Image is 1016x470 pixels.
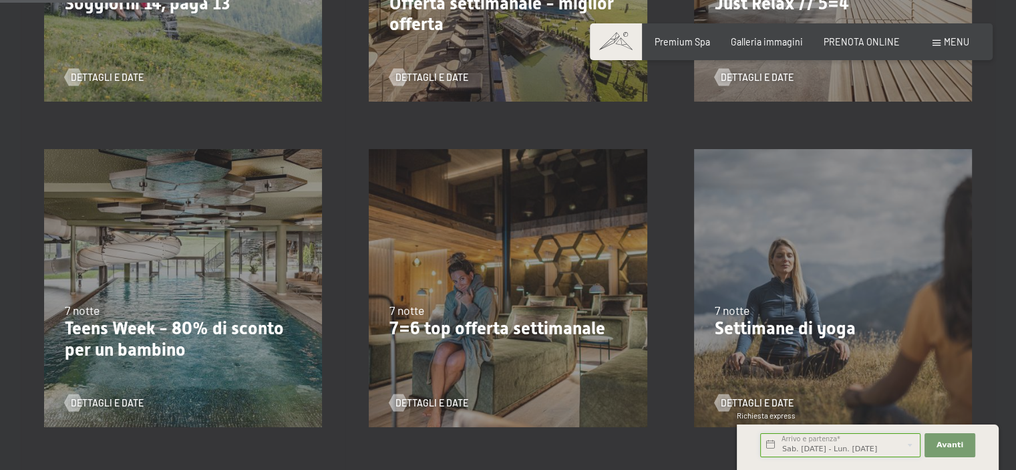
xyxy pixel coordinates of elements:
a: Dettagli e Date [715,71,794,84]
a: Dettagli e Date [389,71,468,84]
span: 7 notte [65,303,100,318]
span: Dettagli e Date [721,71,794,84]
a: Galleria immagini [731,36,803,47]
a: Dettagli e Date [389,396,468,410]
span: Dettagli e Date [71,396,144,410]
a: Dettagli e Date [715,396,794,410]
a: Premium Spa [655,36,710,47]
span: Dettagli e Date [71,71,144,84]
a: Dettagli e Date [65,396,144,410]
span: Avanti [937,440,963,451]
p: 7=6 top offerta settimanale [389,318,626,340]
p: Teens Week - 80% di sconto per un bambino [65,318,301,360]
span: Menu [944,36,969,47]
span: Dettagli e Date [395,71,468,84]
span: Dettagli e Date [395,396,468,410]
span: Dettagli e Date [721,396,794,410]
span: 7 notte [715,303,749,318]
span: 7 notte [389,303,424,318]
p: Settimane di yoga [715,318,951,340]
a: Dettagli e Date [65,71,144,84]
a: PRENOTA ONLINE [824,36,900,47]
span: Richiesta express [737,411,796,420]
button: Avanti [924,433,975,457]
